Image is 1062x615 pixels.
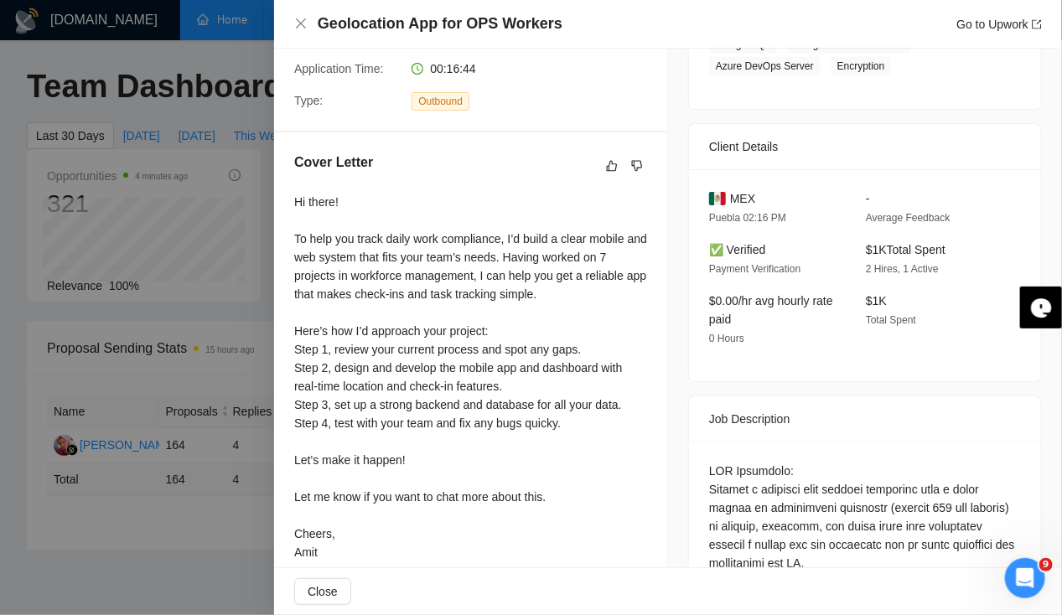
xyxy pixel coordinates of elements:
span: $1K Total Spent [866,243,945,256]
span: MEX [730,189,755,208]
div: Job Description [709,396,1021,442]
span: Outbound [412,92,469,111]
span: Puebla 02:16 PM [709,212,786,224]
span: 0 Hours [709,333,744,344]
span: Total Spent [866,314,916,326]
span: Payment Verification [709,263,800,275]
button: dislike [627,156,647,176]
span: Average Feedback [866,212,951,224]
span: 9 [1039,558,1053,571]
span: close [294,17,308,30]
a: Go to Upworkexport [956,18,1042,31]
span: 00:16:44 [430,62,476,75]
span: $0.00/hr avg hourly rate paid [709,294,833,326]
span: like [606,159,618,173]
span: Application Time: [294,62,384,75]
span: dislike [631,159,643,173]
img: 🇲🇽 [709,189,726,208]
span: Type: [294,94,323,107]
h5: Cover Letter [294,152,373,173]
span: Azure DevOps Server [709,57,821,75]
span: Close [308,582,338,601]
h4: Geolocation App for OPS Workers [318,13,562,34]
button: like [602,156,622,176]
div: Hi there! To help you track daily work compliance, I’d build a clear mobile and web system that f... [294,193,647,561]
span: - [866,192,870,205]
span: 2 Hires, 1 Active [866,263,939,275]
span: ✅ Verified [709,243,766,256]
button: Close [294,578,351,605]
span: Encryption [831,57,892,75]
button: Close [294,17,308,31]
span: export [1032,19,1042,29]
span: $1K [866,294,887,307]
div: Client Details [709,124,1021,169]
span: clock-circle [412,63,423,75]
iframe: Intercom live chat [1005,558,1045,598]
